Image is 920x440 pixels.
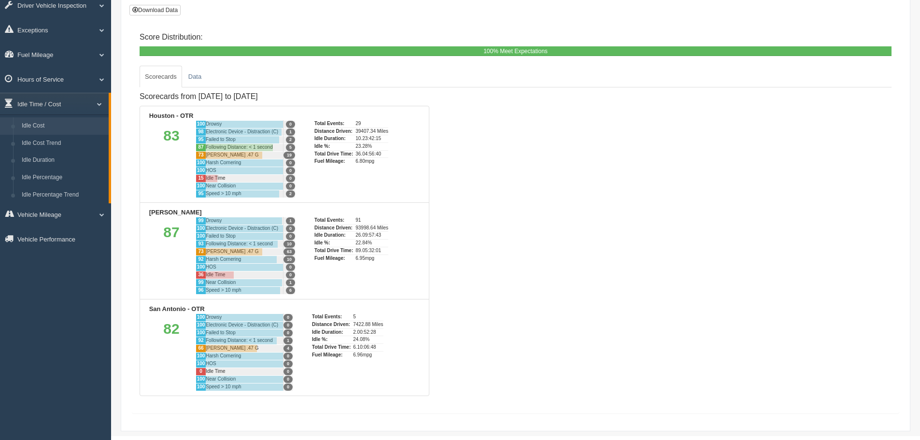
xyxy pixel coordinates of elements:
[196,263,206,271] div: 100
[196,128,206,136] div: 98
[17,186,109,204] a: Idle Percentage Trend
[353,351,383,359] div: 6.96mpg
[314,239,353,247] div: Idle %:
[314,247,353,255] div: Total Drive Time:
[283,329,293,337] span: 0
[149,305,205,312] b: San Antonio - OTR
[314,157,353,165] div: Fuel Mileage:
[355,217,388,224] div: 91
[196,375,206,383] div: 100
[196,360,206,368] div: 100
[314,150,353,158] div: Total Drive Time:
[286,128,295,136] span: 1
[286,159,295,167] span: 0
[286,271,295,279] span: 0
[196,151,206,159] div: 73
[147,120,196,198] div: 83
[286,225,295,232] span: 0
[353,313,383,321] div: 5
[196,217,206,225] div: 99
[314,224,353,232] div: Distance Driven:
[286,175,295,182] span: 0
[355,157,388,165] div: 6.80mpg
[283,314,293,321] span: 0
[353,321,383,328] div: 7422.88 Miles
[286,217,295,225] span: 1
[196,279,206,286] div: 99
[355,142,388,150] div: 23.28%
[355,128,388,135] div: 39407.34 Miles
[196,329,206,337] div: 100
[312,328,351,336] div: Idle Duration:
[283,256,295,263] span: 10
[283,353,293,360] span: 0
[483,48,548,55] span: 100% Meet Expectations
[286,279,295,286] span: 1
[147,217,196,294] div: 87
[286,233,295,240] span: 0
[196,286,206,294] div: 96
[312,351,351,359] div: Fuel Mileage:
[353,328,383,336] div: 2.00:52:28
[196,255,206,263] div: 92
[283,152,295,159] span: 19
[286,183,295,190] span: 0
[283,248,295,255] span: 63
[196,136,206,143] div: 95
[312,313,351,321] div: Total Events:
[149,209,202,216] b: [PERSON_NAME]
[17,135,109,152] a: Idle Cost Trend
[196,182,206,190] div: 100
[355,239,388,247] div: 22.84%
[355,231,388,239] div: 26.09:57:43
[196,313,206,321] div: 100
[196,159,206,167] div: 100
[355,247,388,255] div: 89.05:32:01
[353,343,383,351] div: 6.10:06:48
[355,224,388,232] div: 93998.64 Miles
[283,337,293,344] span: 1
[355,255,388,262] div: 6.95mpg
[286,136,295,143] span: 2
[196,321,206,329] div: 100
[314,231,353,239] div: Idle Duration:
[183,66,207,88] a: Data
[286,287,295,294] span: 6
[196,232,206,240] div: 100
[196,240,206,248] div: 93
[283,241,295,248] span: 10
[314,135,353,142] div: Idle Duration:
[196,167,206,174] div: 100
[140,33,892,42] h4: Score Distribution:
[312,336,351,343] div: Idle %:
[196,344,206,352] div: 66
[17,169,109,186] a: Idle Percentage
[283,383,293,391] span: 0
[147,313,196,391] div: 82
[196,143,206,151] div: 87
[196,174,206,182] div: 15
[196,368,206,375] div: 0
[314,128,353,135] div: Distance Driven:
[140,66,182,88] a: Scorecards
[196,337,206,344] div: 92
[283,345,293,352] span: 4
[355,135,388,142] div: 10.23:42:15
[286,121,295,128] span: 0
[129,5,181,15] button: Download Data
[314,217,353,224] div: Total Events:
[355,120,388,128] div: 29
[286,190,295,198] span: 2
[196,190,206,198] div: 95
[355,150,388,158] div: 36.04:56:40
[283,360,293,368] span: 0
[196,352,206,360] div: 100
[286,144,295,151] span: 5
[314,255,353,262] div: Fuel Mileage:
[17,117,109,135] a: Idle Cost
[196,225,206,232] div: 100
[353,336,383,343] div: 24.08%
[283,368,293,375] span: 0
[312,321,351,328] div: Distance Driven:
[196,120,206,128] div: 100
